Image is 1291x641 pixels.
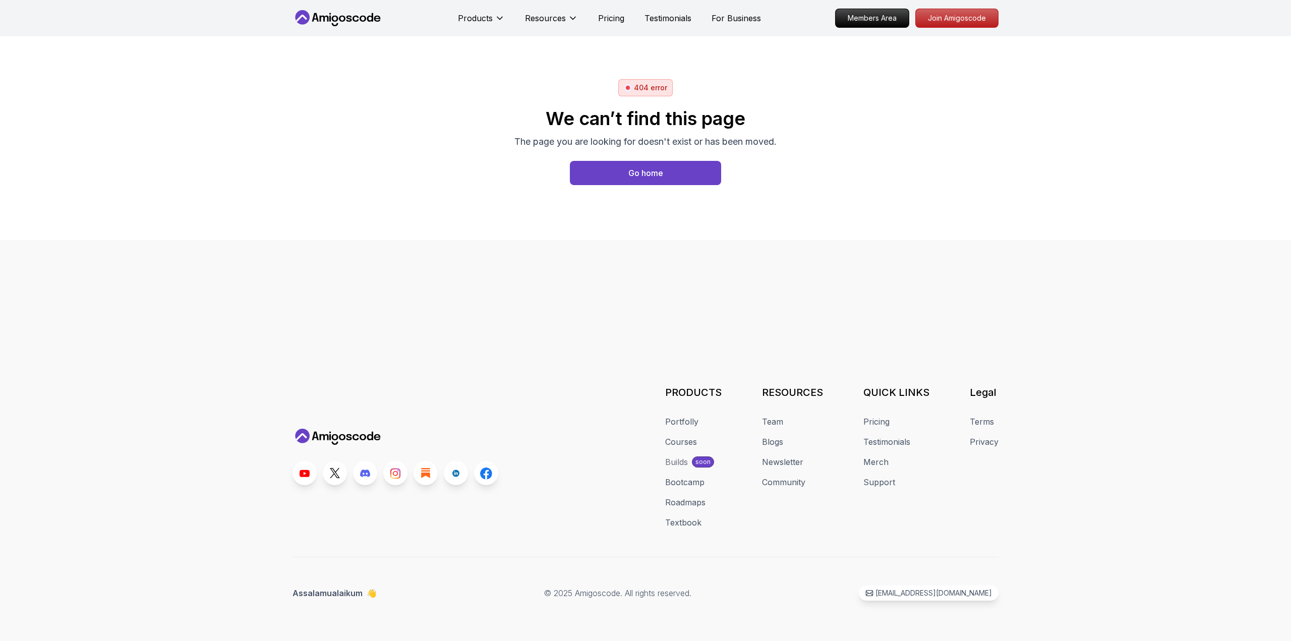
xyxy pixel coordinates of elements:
a: Join Amigoscode [915,9,999,28]
a: Twitter link [323,461,347,485]
a: LinkedIn link [444,461,468,485]
a: Home page [570,161,721,185]
a: Discord link [353,461,377,485]
p: © 2025 Amigoscode. All rights reserved. [544,587,691,599]
a: Blogs [762,436,783,448]
button: Resources [525,12,578,32]
a: Newsletter [762,456,803,468]
div: Go home [628,167,663,179]
a: Support [863,476,895,488]
button: Products [458,12,505,32]
a: [EMAIL_ADDRESS][DOMAIN_NAME] [859,586,999,601]
a: For Business [712,12,761,24]
a: Portfolly [665,416,698,428]
a: Testimonials [863,436,910,448]
a: Testimonials [644,12,691,24]
p: 404 error [634,83,667,93]
div: Builds [665,456,688,468]
p: Assalamualaikum [292,587,377,599]
p: Join Amigoscode [916,9,998,27]
a: Instagram link [383,461,407,485]
a: Team [762,416,783,428]
a: Pricing [598,12,624,24]
h3: RESOURCES [762,385,823,399]
a: Bootcamp [665,476,705,488]
h2: We can’t find this page [514,108,777,129]
a: Courses [665,436,697,448]
a: Textbook [665,516,701,529]
p: Members Area [836,9,909,27]
a: Pricing [863,416,890,428]
p: Resources [525,12,566,24]
a: Members Area [835,9,909,28]
a: Merch [863,456,889,468]
a: Youtube link [292,461,317,485]
a: Privacy [970,436,999,448]
a: Terms [970,416,994,428]
p: Products [458,12,493,24]
span: 👋 [366,587,378,600]
a: Roadmaps [665,496,706,508]
p: soon [695,458,711,466]
h3: PRODUCTS [665,385,722,399]
button: Go home [570,161,721,185]
p: The page you are looking for doesn't exist or has been moved. [514,135,777,149]
a: Community [762,476,805,488]
p: [EMAIL_ADDRESS][DOMAIN_NAME] [875,588,992,598]
h3: Legal [970,385,999,399]
a: Facebook link [474,461,498,485]
a: Blog link [414,461,438,485]
h3: QUICK LINKS [863,385,929,399]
